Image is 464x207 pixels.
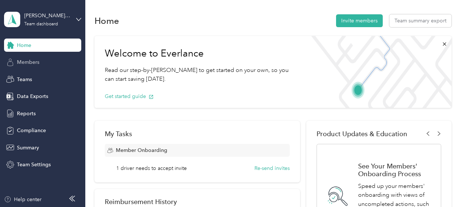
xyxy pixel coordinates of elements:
iframe: Everlance-gr Chat Button Frame [423,166,464,207]
h1: See Your Members' Onboarding Process [358,162,433,178]
span: Home [17,41,31,49]
h1: Home [94,17,119,25]
h1: Welcome to Everlance [105,48,295,59]
span: Reports [17,110,36,117]
button: Re-send invites [254,164,290,172]
span: Members [17,58,39,66]
button: Invite members [336,14,383,27]
span: Member Onboarding [116,146,167,154]
span: Product Updates & Education [317,130,407,138]
span: 1 driver needs to accept invite [116,164,187,172]
span: Data Exports [17,92,48,100]
h2: Reimbursement History [105,198,177,206]
img: Welcome to everlance [306,36,451,108]
span: Teams [17,76,32,83]
div: [PERSON_NAME] FIT Team [24,12,70,19]
div: Team dashboard [24,22,58,26]
p: Read our step-by-[PERSON_NAME] to get started on your own, so you can start saving [DATE]. [105,66,295,84]
button: Team summary export [389,14,451,27]
span: Team Settings [17,161,51,168]
span: Compliance [17,127,46,134]
button: Get started guide [105,92,154,100]
span: Summary [17,144,39,152]
div: My Tasks [105,130,290,138]
button: Help center [4,196,42,203]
